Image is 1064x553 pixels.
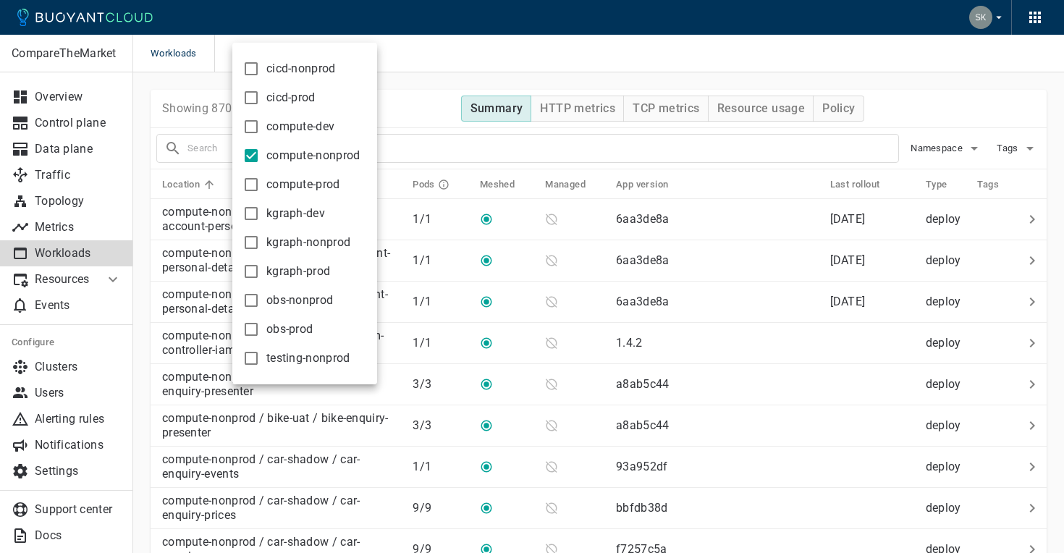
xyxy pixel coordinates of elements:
span: kgraph-prod [266,264,330,279]
span: cicd-nonprod [266,62,336,76]
span: kgraph-dev [266,206,325,221]
span: compute-nonprod [266,148,360,163]
span: compute-prod [266,177,340,192]
span: obs-prod [266,322,313,337]
span: testing-nonprod [266,351,350,366]
span: cicd-prod [266,90,316,105]
span: compute-dev [266,119,334,134]
span: obs-nonprod [266,293,333,308]
span: kgraph-nonprod [266,235,350,250]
